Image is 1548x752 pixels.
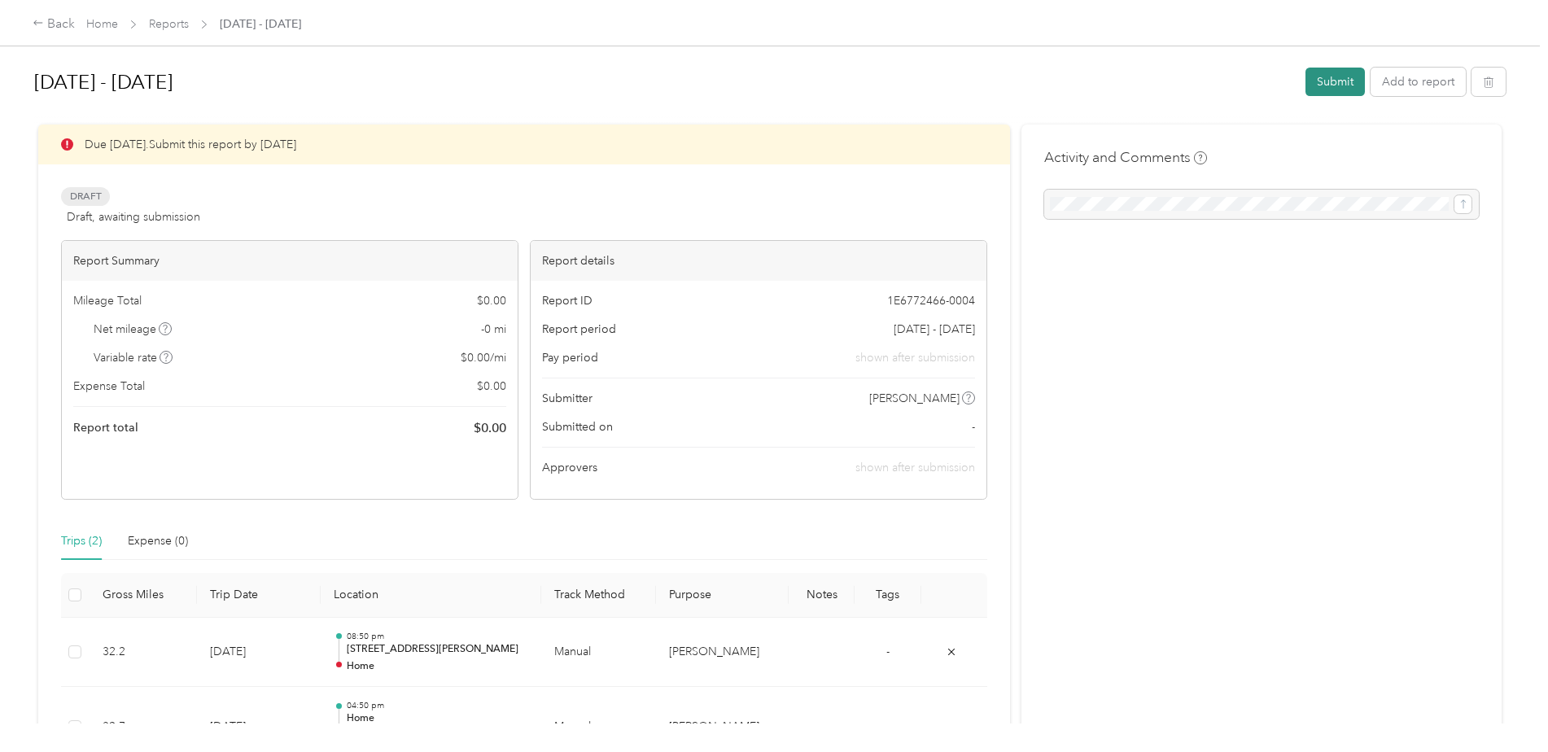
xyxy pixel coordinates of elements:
th: Purpose [656,573,789,618]
p: Home [347,711,528,726]
div: Report details [531,241,986,281]
p: Home [347,659,528,674]
th: Gross Miles [90,573,197,618]
span: Expense Total [73,378,145,395]
span: Draft, awaiting submission [67,208,200,225]
span: $ 0.00 [474,418,506,438]
th: Tags [855,573,920,618]
span: Report total [73,419,138,436]
button: Submit [1305,68,1365,96]
p: 04:50 pm [347,700,528,711]
span: - [972,418,975,435]
td: 32.2 [90,618,197,688]
span: Mileage Total [73,292,142,309]
span: Submitter [542,390,593,407]
p: 08:50 pm [347,631,528,642]
th: Notes [789,573,855,618]
h1: Sep 16 - 30, 2025 [34,63,1294,102]
td: Acosta [656,618,789,688]
span: Draft [61,187,110,206]
span: $ 0.00 / mi [461,349,506,366]
span: 1E6772466-0004 [887,292,975,309]
span: [PERSON_NAME] [869,390,960,407]
span: shown after submission [855,349,975,366]
span: $ 0.00 [477,378,506,395]
span: $ 0.00 [477,292,506,309]
div: Due [DATE]. Submit this report by [DATE] [38,125,1010,164]
div: Expense (0) [128,532,188,550]
span: Submitted on [542,418,613,435]
th: Trip Date [197,573,321,618]
div: Report Summary [62,241,518,281]
span: Report ID [542,292,593,309]
iframe: Everlance-gr Chat Button Frame [1457,661,1548,752]
th: Location [321,573,541,618]
p: [STREET_ADDRESS][PERSON_NAME] [347,642,528,657]
th: Track Method [541,573,656,618]
td: Manual [541,618,656,688]
span: [DATE] - [DATE] [894,321,975,338]
span: -0 mi [481,321,506,338]
span: Net mileage [94,321,173,338]
a: Reports [149,17,189,31]
span: Pay period [542,349,598,366]
button: Add to report [1371,68,1466,96]
div: Back [33,15,75,34]
span: Report period [542,321,616,338]
div: Trips (2) [61,532,102,550]
span: shown after submission [855,461,975,474]
span: - [886,645,890,658]
span: [DATE] - [DATE] [220,15,301,33]
td: [DATE] [197,618,321,688]
span: Variable rate [94,349,173,366]
h4: Activity and Comments [1044,147,1207,168]
span: Approvers [542,459,597,476]
span: - [886,719,890,733]
a: Home [86,17,118,31]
